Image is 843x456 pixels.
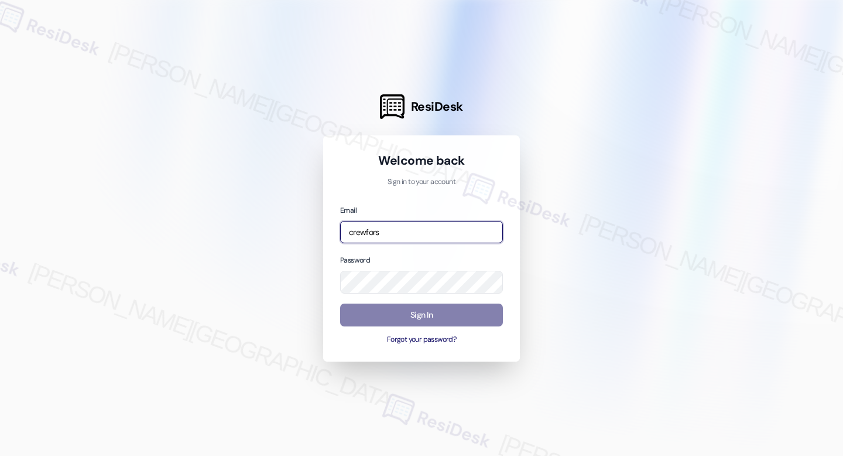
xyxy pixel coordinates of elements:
h1: Welcome back [340,152,503,169]
input: name@example.com [340,221,503,244]
p: Sign in to your account [340,177,503,188]
span: ResiDesk [411,98,463,115]
label: Email [340,206,357,215]
button: Sign In [340,304,503,326]
button: Forgot your password? [340,335,503,345]
img: ResiDesk Logo [380,94,405,119]
label: Password [340,256,370,265]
